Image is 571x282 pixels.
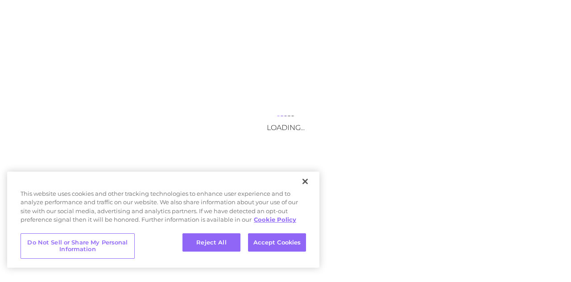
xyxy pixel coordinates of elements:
[182,233,240,252] button: Reject All
[196,123,375,132] h3: Loading...
[7,172,319,268] div: Privacy
[7,189,319,229] div: This website uses cookies and other tracking technologies to enhance user experience and to analy...
[7,172,319,268] div: Cookie banner
[254,216,296,223] a: More information about your privacy, opens in a new tab
[295,172,315,191] button: Close
[21,233,135,259] button: Do Not Sell or Share My Personal Information
[248,233,306,252] button: Accept Cookies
